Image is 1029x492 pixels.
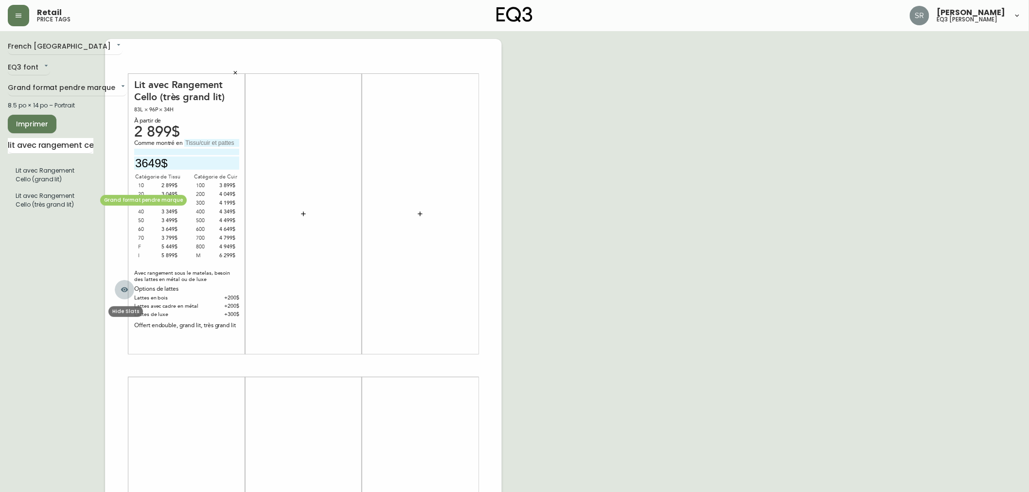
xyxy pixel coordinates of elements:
[196,225,216,234] div: 600
[196,181,216,190] div: 100
[134,285,239,294] div: Options de lattes
[8,138,93,154] input: Recherche
[184,139,239,147] input: Tissu/cuir et pattes
[158,234,178,243] div: 3 799$
[134,173,181,181] div: Catégorie de Tissu
[8,80,127,96] div: Grand format pendre marque
[8,115,56,133] button: Imprimer
[138,208,158,216] div: 40
[196,199,216,208] div: 300
[138,251,158,260] div: I
[158,243,178,251] div: 5 449$
[8,188,93,213] li: Lit avec Rangement Cello (très grand lit)
[158,251,178,260] div: 5 899$
[138,190,158,199] div: 20
[910,6,929,25] img: ecb3b61e70eec56d095a0ebe26764225
[138,234,158,243] div: 70
[158,208,178,216] div: 3 349$
[196,208,216,216] div: 400
[134,294,212,302] div: Lattes en bois
[134,128,239,137] div: 2 899$
[215,199,235,208] div: 4 199$
[8,39,123,55] div: French [GEOGRAPHIC_DATA]
[8,162,93,188] li: Grand format pendre marque
[215,234,235,243] div: 4 799$
[16,118,49,130] span: Imprimer
[215,208,235,216] div: 4 349$
[8,60,50,76] div: EQ3 font
[212,310,239,318] div: + 300$
[158,181,178,190] div: 2 899$
[212,294,239,302] div: + 200$
[196,190,216,199] div: 200
[134,302,212,310] div: Lattes avec cadre en métal
[215,190,235,199] div: 4 049$
[215,216,235,225] div: 4 499$
[215,225,235,234] div: 4 649$
[215,181,235,190] div: 3 899$
[37,17,71,22] h5: price tags
[134,157,239,170] input: Prix sans le $
[215,251,235,260] div: 6 299$
[138,243,158,251] div: F
[215,243,235,251] div: 4 949$
[937,9,1006,17] span: [PERSON_NAME]
[196,243,216,251] div: 800
[138,199,158,208] div: 30
[134,310,212,318] div: Lattes de luxe
[497,7,532,22] img: logo
[138,181,158,190] div: 10
[196,216,216,225] div: 500
[196,251,216,260] div: M
[212,302,239,310] div: + 200$
[37,9,62,17] span: Retail
[134,270,239,282] div: Avec rangement sous le matelas, besoin des lattes en métal ou de luxe
[192,173,239,181] div: Catégorie de Cuir
[158,190,178,199] div: 3 049$
[158,199,178,208] div: 3 199$
[8,101,93,110] div: 8.5 po × 14 po – Portrait
[134,321,239,330] div: Offert en double, grand lit, très grand lit
[138,216,158,225] div: 50
[134,105,239,114] div: 83L × 96P × 34H
[134,139,184,148] span: Comme montré en
[138,225,158,234] div: 60
[937,17,998,22] h5: eq3 [PERSON_NAME]
[134,79,239,104] div: Lit avec Rangement Cello (très grand lit)
[158,225,178,234] div: 3 649$
[134,117,239,125] div: À partir de
[196,234,216,243] div: 700
[158,216,178,225] div: 3 499$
